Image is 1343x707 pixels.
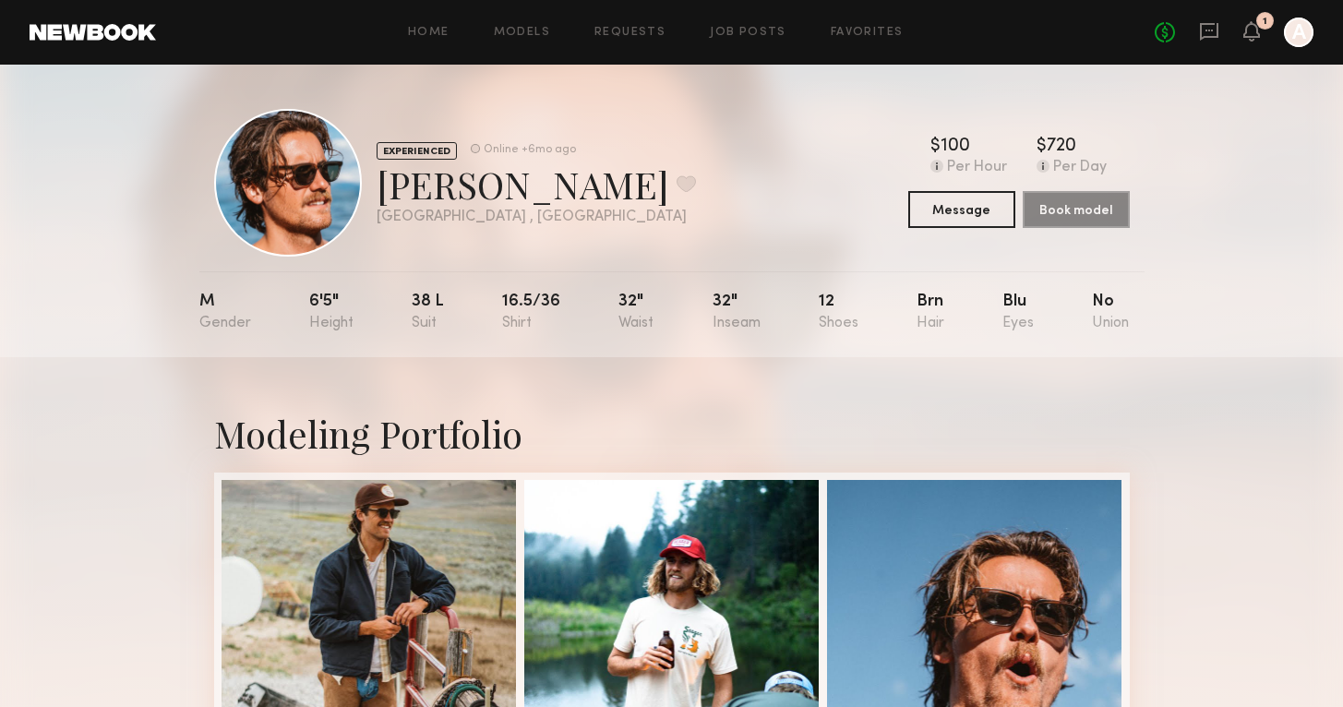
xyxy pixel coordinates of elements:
[412,294,444,331] div: 38 l
[947,160,1007,176] div: Per Hour
[594,27,666,39] a: Requests
[1284,18,1313,47] a: A
[819,294,858,331] div: 12
[713,294,761,331] div: 32"
[309,294,354,331] div: 6'5"
[1047,138,1076,156] div: 720
[377,160,696,209] div: [PERSON_NAME]
[377,210,696,225] div: [GEOGRAPHIC_DATA] , [GEOGRAPHIC_DATA]
[377,142,457,160] div: EXPERIENCED
[1092,294,1129,331] div: No
[930,138,941,156] div: $
[710,27,786,39] a: Job Posts
[494,27,550,39] a: Models
[908,191,1015,228] button: Message
[917,294,944,331] div: Brn
[941,138,970,156] div: 100
[502,294,560,331] div: 16.5/36
[1053,160,1107,176] div: Per Day
[1002,294,1034,331] div: Blu
[618,294,654,331] div: 32"
[408,27,450,39] a: Home
[484,144,576,156] div: Online +6mo ago
[1037,138,1047,156] div: $
[199,294,251,331] div: M
[214,409,1130,458] div: Modeling Portfolio
[831,27,904,39] a: Favorites
[1263,17,1267,27] div: 1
